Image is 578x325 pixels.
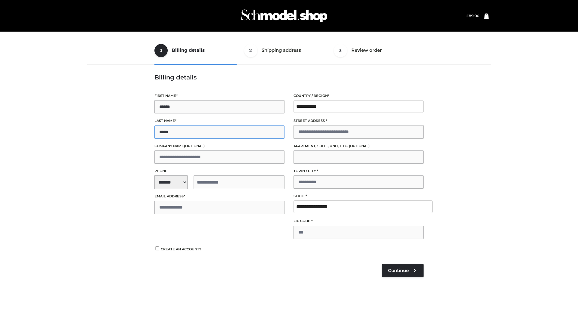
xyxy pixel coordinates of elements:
bdi: 89.00 [466,14,479,18]
label: First name [154,93,284,99]
span: Continue [388,268,409,273]
span: (optional) [184,144,205,148]
label: Phone [154,168,284,174]
img: Schmodel Admin 964 [239,4,329,28]
span: £ [466,14,469,18]
label: ZIP Code [294,218,424,224]
label: Company name [154,143,284,149]
span: (optional) [349,144,370,148]
span: Create an account? [161,247,201,251]
label: Town / City [294,168,424,174]
label: Apartment, suite, unit, etc. [294,143,424,149]
label: Country / Region [294,93,424,99]
h3: Billing details [154,74,424,81]
label: Email address [154,193,284,199]
label: Street address [294,118,424,124]
label: Last name [154,118,284,124]
a: £89.00 [466,14,479,18]
input: Create an account? [154,246,160,250]
label: State [294,193,424,199]
a: Continue [382,264,424,277]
